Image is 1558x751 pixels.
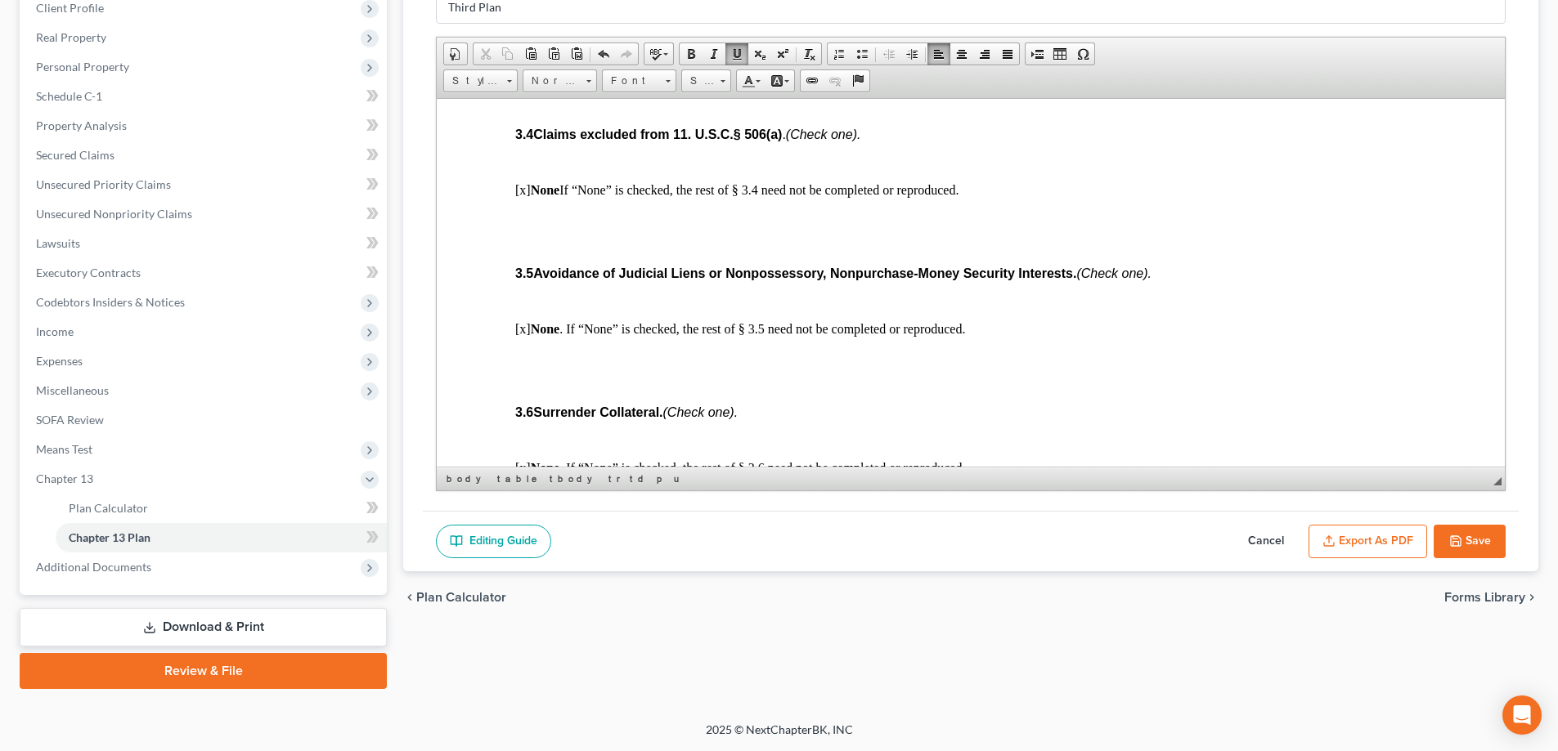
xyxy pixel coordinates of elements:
span: Resize [1493,477,1502,485]
span: Font [603,70,660,92]
a: Lawsuits [23,229,387,258]
button: Forms Library chevron_right [1444,591,1538,604]
span: Real Property [36,30,106,44]
a: body element [443,471,492,487]
div: 2025 © NextChapterBK, INC [313,722,1246,751]
i: chevron_right [1525,591,1538,604]
span: Chapter 13 Plan [69,530,150,544]
span: SOFA Review [36,413,104,427]
a: tr element [605,471,625,487]
span: Miscellaneous [36,383,109,397]
span: Plan Calculator [416,591,506,604]
em: (Check one). [227,306,302,320]
a: Italic [703,43,725,65]
a: Download & Print [20,608,387,646]
a: Superscript [771,43,794,65]
span: Unsecured Nonpriority Claims [36,207,192,221]
a: Spell Checker [644,43,673,65]
a: Unsecured Nonpriority Claims [23,199,387,229]
span: Unsecured Priority Claims [36,177,171,191]
a: Executory Contracts [23,258,387,288]
a: Text Color [737,70,766,92]
iframe: Rich Text Editor, document-ckeditor [437,99,1505,467]
span: Chapter 13 [36,472,93,485]
span: Schedule C-1 [36,89,102,103]
span: Executory Contracts [36,266,141,279]
a: Insert Page Break for Printing [1026,43,1048,65]
a: Unlink [824,70,846,92]
span: Additional Documents [36,560,151,574]
strong: Surrender Collateral. [97,306,226,320]
a: Link [801,70,824,92]
a: Insert Special Character [1071,43,1094,65]
span: Personal Property [36,60,129,74]
a: Background Color [766,70,794,92]
span: Expenses [36,354,83,368]
a: Align Left [927,43,950,65]
p: [x] . If “None” is checked, the rest of § 3.6 need not be completed or reproduced. [79,362,990,377]
button: chevron_left Plan Calculator [403,591,506,604]
a: p element [653,471,669,487]
em: (Check one). [640,168,715,181]
a: Subscript [748,43,771,65]
a: Font [602,69,676,92]
a: Increase Indent [900,43,923,65]
a: Center [950,43,973,65]
a: table element [494,471,545,487]
a: Schedule C-1 [23,82,387,111]
span: Normal [523,70,581,92]
a: Paste from Word [565,43,588,65]
a: Review & File [20,653,387,689]
a: Insert/Remove Numbered List [828,43,851,65]
a: Table [1048,43,1071,65]
a: Normal [523,69,597,92]
a: Plan Calculator [56,494,387,523]
a: Bold [680,43,703,65]
strong: 3.6 [79,306,97,320]
span: Codebtors Insiders & Notices [36,295,185,309]
a: Copy [496,43,519,65]
a: Underline [725,43,748,65]
span: Means Test [36,442,92,456]
a: Styles [443,69,518,92]
a: SOFA Review [23,405,387,435]
span: Styles [444,70,501,92]
a: Property Analysis [23,111,387,141]
span: Size [682,70,715,92]
p: [x] . If “None” is checked, the rest of § 3.5 need not be completed or reproduced. [79,223,990,238]
a: Editing Guide [436,525,551,559]
i: chevron_left [403,591,416,604]
a: Paste [519,43,542,65]
a: Justify [996,43,1019,65]
a: Cut [474,43,496,65]
a: Paste as plain text [542,43,565,65]
span: Plan Calculator [69,501,148,515]
a: td element [626,471,652,487]
strong: None [94,223,123,237]
a: tbody element [546,471,604,487]
button: Save [1434,525,1506,559]
strong: None [94,362,123,376]
span: Property Analysis [36,118,127,132]
a: Redo [615,43,638,65]
button: Export as PDF [1309,525,1427,559]
span: Client Profile [36,1,104,15]
a: Align Right [973,43,996,65]
div: Open Intercom Messenger [1502,695,1542,735]
a: u element [671,471,680,487]
a: Unsecured Priority Claims [23,170,387,199]
a: Secured Claims [23,141,387,170]
a: Remove Format [798,43,821,65]
span: Secured Claims [36,148,114,162]
span: Income [36,324,74,338]
a: Undo [592,43,615,65]
a: Decrease Indent [878,43,900,65]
